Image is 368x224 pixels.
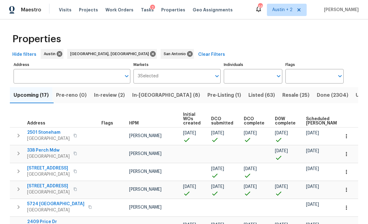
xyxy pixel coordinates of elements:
button: Open [336,72,344,80]
span: [DATE] [306,202,319,207]
span: Visits [59,7,72,13]
span: 2501 Stoneham [27,129,70,136]
span: [DATE] [275,185,288,189]
span: HPM [129,121,139,125]
span: Work Orders [105,7,133,13]
span: Initial WOs created [183,112,201,125]
span: San Antonio [164,51,188,57]
span: [GEOGRAPHIC_DATA] [27,171,70,177]
button: Open [213,72,221,80]
span: [DATE] [306,149,319,153]
label: Flags [285,63,344,67]
span: D0W complete [275,117,296,125]
span: [DATE] [306,131,319,135]
span: [DATE] [183,185,196,189]
label: Address [14,63,130,67]
span: Resale (25) [282,91,309,100]
span: [DATE] [211,167,224,171]
span: [GEOGRAPHIC_DATA], [GEOGRAPHIC_DATA] [70,51,151,57]
span: [DATE] [244,185,257,189]
span: Geo Assignments [193,7,233,13]
span: 5724 [GEOGRAPHIC_DATA] [27,201,84,207]
span: [DATE] [211,131,224,135]
span: [PERSON_NAME] [129,187,162,192]
span: 338 Perch Mdw [27,147,70,153]
button: Open [122,72,131,80]
span: Austin + 2 [272,7,292,13]
div: 2 [150,5,155,11]
span: [GEOGRAPHIC_DATA] [27,136,70,142]
span: [GEOGRAPHIC_DATA] [27,207,84,213]
span: [PERSON_NAME] [129,205,162,210]
span: Clear Filters [198,51,225,59]
span: In-[GEOGRAPHIC_DATA] (8) [132,91,200,100]
span: In-review (2) [94,91,125,100]
span: Austin [44,51,58,57]
span: Maestro [21,7,41,13]
span: 3 Selected [138,74,158,79]
span: [DATE] [244,167,257,171]
span: DCO submitted [211,117,233,125]
span: DCO complete [244,117,264,125]
div: [GEOGRAPHIC_DATA], [GEOGRAPHIC_DATA] [67,49,157,59]
span: [DATE] [306,167,319,171]
div: San Antonio [161,49,194,59]
span: Upcoming (17) [14,91,49,100]
span: Projects [79,7,98,13]
span: Scheduled [PERSON_NAME] [306,117,341,125]
span: [PERSON_NAME] [129,134,162,138]
button: Hide filters [10,49,39,60]
span: [DATE] [211,185,224,189]
span: [DATE] [244,131,257,135]
button: Open [274,72,283,80]
span: Hide filters [12,51,36,59]
span: Pre-Listing (1) [207,91,241,100]
span: Flags [101,121,113,125]
span: [PERSON_NAME] [129,152,162,156]
span: Properties [161,7,185,13]
label: Individuals [224,63,282,67]
span: Done (2304) [317,91,348,100]
button: Clear Filters [196,49,227,60]
span: [DATE] [306,185,319,189]
span: Tasks [141,8,154,12]
span: Address [27,121,45,125]
div: 46 [258,4,262,10]
span: Pre-reno (0) [56,91,87,100]
span: [STREET_ADDRESS] [27,165,70,171]
span: Properties [12,36,61,42]
label: Markets [133,63,221,67]
span: [GEOGRAPHIC_DATA] [27,189,70,195]
span: [PERSON_NAME] [129,169,162,174]
span: [DATE] [275,149,288,153]
span: [PERSON_NAME] [321,7,359,13]
span: [DATE] [275,131,288,135]
div: Austin [41,49,63,59]
span: [GEOGRAPHIC_DATA] [27,153,70,160]
span: [DATE] [183,131,196,135]
span: [STREET_ADDRESS] [27,183,70,189]
span: Listed (63) [248,91,275,100]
